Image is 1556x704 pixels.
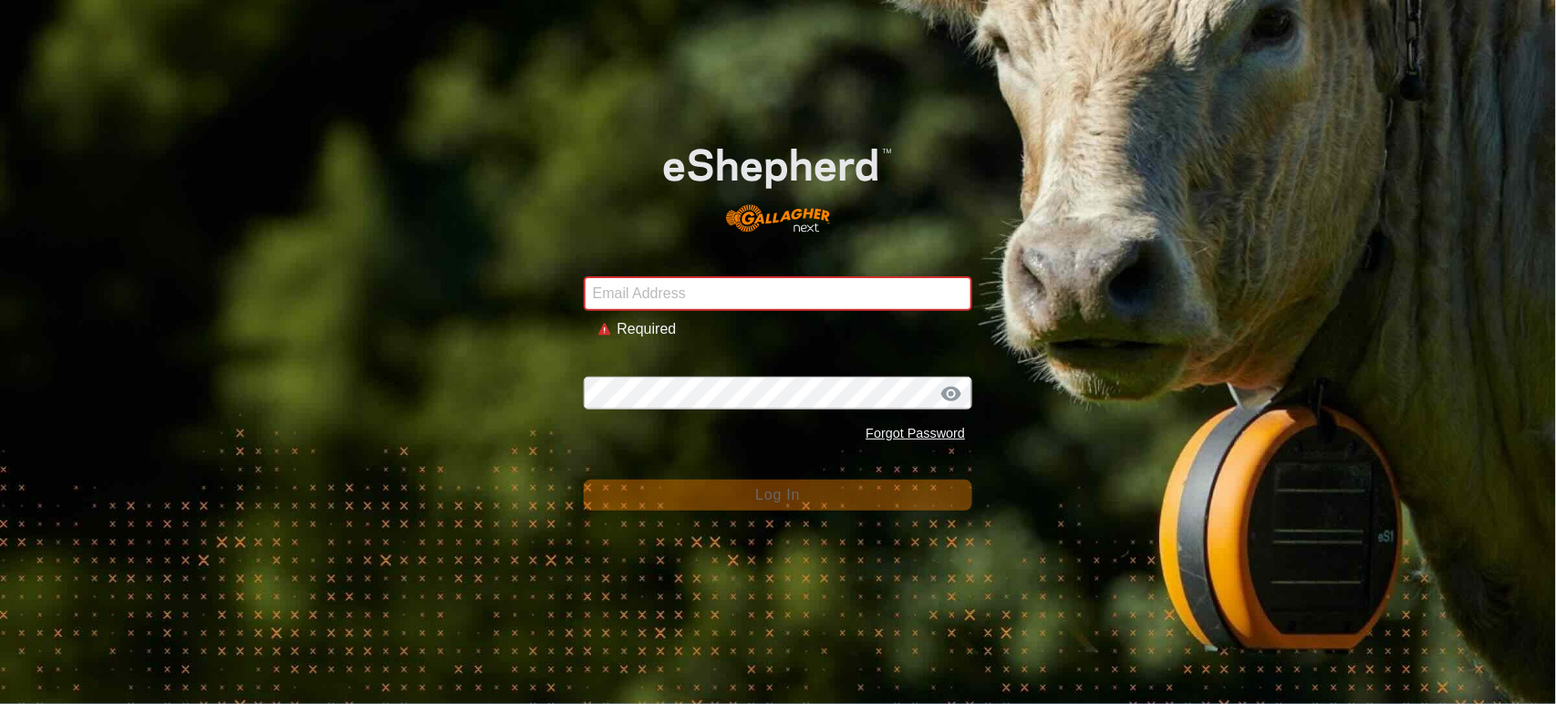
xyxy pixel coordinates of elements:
span: Log In [755,487,800,502]
div: Required [617,318,959,340]
a: Forgot Password [866,426,965,440]
input: Email Address [584,276,973,311]
img: E-shepherd Logo [622,116,933,248]
button: Log In [584,480,973,511]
